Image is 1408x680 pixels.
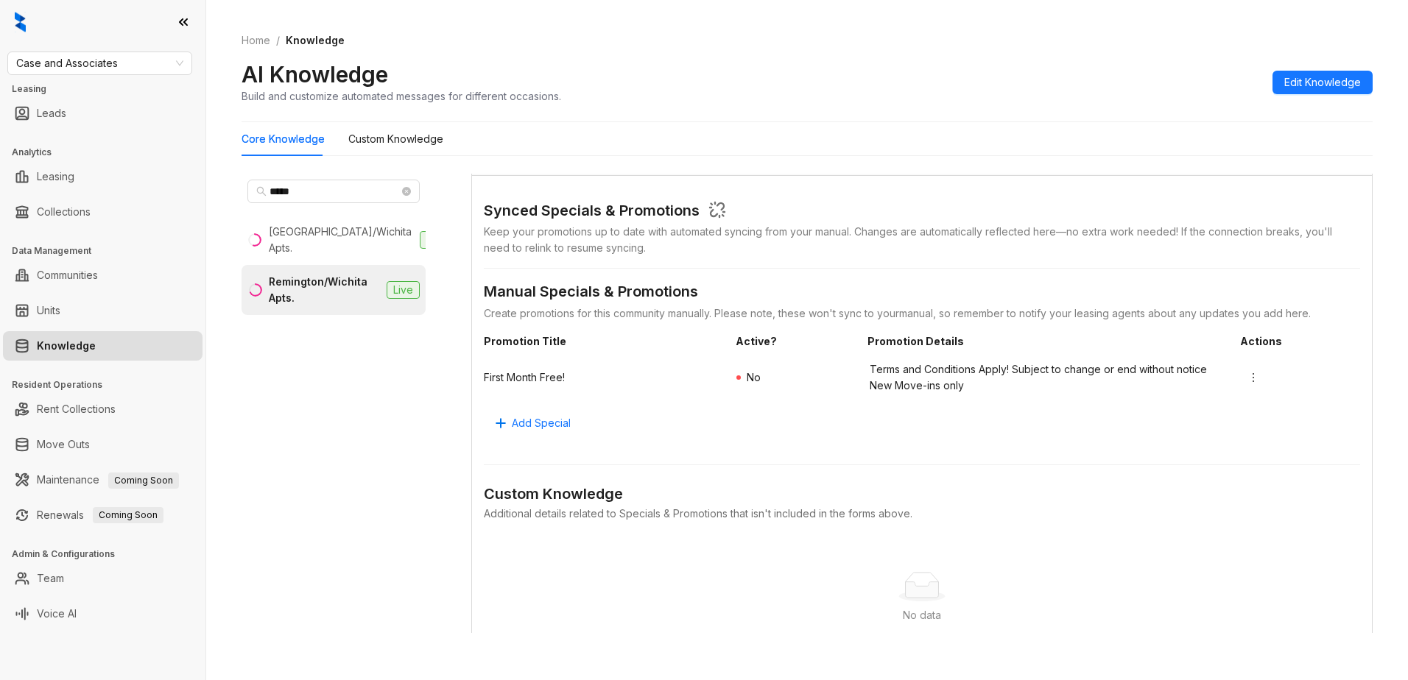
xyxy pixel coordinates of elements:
span: Promotion Details [867,333,1228,350]
a: Home [239,32,273,49]
h3: Leasing [12,82,205,96]
span: Actions [1240,333,1360,350]
a: Leads [37,99,66,128]
span: Edit Knowledge [1284,74,1361,91]
li: Leasing [3,162,203,191]
span: Live [387,281,420,299]
a: Leasing [37,162,74,191]
li: Rent Collections [3,394,203,424]
span: Active? [736,333,856,350]
div: Custom Knowledge [484,483,1360,506]
li: Knowledge [3,331,203,361]
div: Create promotions for this community manually. Please note, these won't sync to your manual , so ... [484,305,1360,322]
span: Live [420,231,453,249]
li: Communities [3,261,203,290]
h3: Analytics [12,146,205,159]
div: Manual Specials & Promotions [484,280,1360,305]
span: close-circle [402,187,411,196]
h2: AI Knowledge [242,60,388,88]
span: Coming Soon [93,507,163,523]
div: Keep your promotions up to date with automated syncing from your manual . Changes are automatical... [484,224,1360,256]
li: Collections [3,197,203,227]
div: Build and customize automated messages for different occasions. [242,88,561,104]
a: Knowledge [37,331,96,361]
a: Voice AI [37,599,77,628]
a: Team [37,564,64,593]
span: more [1247,372,1259,383]
a: RenewalsComing Soon [37,500,163,530]
li: Leads [3,99,203,128]
h3: Data Management [12,244,205,258]
h3: Admin & Configurations [12,548,205,561]
a: Move Outs [37,430,90,459]
button: Add Special [484,411,582,435]
li: Move Outs [3,430,203,459]
span: Coming Soon [108,472,179,489]
li: Maintenance [3,465,203,495]
span: Case and Associates [16,52,183,74]
li: Voice AI [3,599,203,628]
a: Collections [37,197,91,227]
span: Knowledge [286,34,345,46]
div: No data [501,607,1342,623]
span: Promotion Title [484,333,724,350]
span: No [747,371,761,383]
div: Synced Specials & Promotions [484,199,700,224]
button: Edit Knowledge [1273,71,1373,94]
img: logo [15,12,26,32]
div: Custom Knowledge [348,131,443,147]
span: Add Special [512,415,571,431]
li: Renewals [3,500,203,530]
div: Additional details related to Specials & Promotions that isn't included in the forms above. [484,506,1360,522]
span: First Month Free! [484,369,722,386]
div: Remington/Wichita Apts. [269,274,381,306]
a: Rent Collections [37,394,116,424]
li: Units [3,296,203,325]
div: Core Knowledge [242,131,325,147]
div: [GEOGRAPHIC_DATA]/Wichita Apts. [269,224,414,256]
a: Communities [37,261,98,290]
span: search [256,186,267,196]
span: Terms and Conditions Apply! Subject to change or end without notice New Move-ins only [870,361,1226,394]
a: Units [37,296,60,325]
li: / [276,32,280,49]
li: Team [3,564,203,593]
h3: Resident Operations [12,378,205,392]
